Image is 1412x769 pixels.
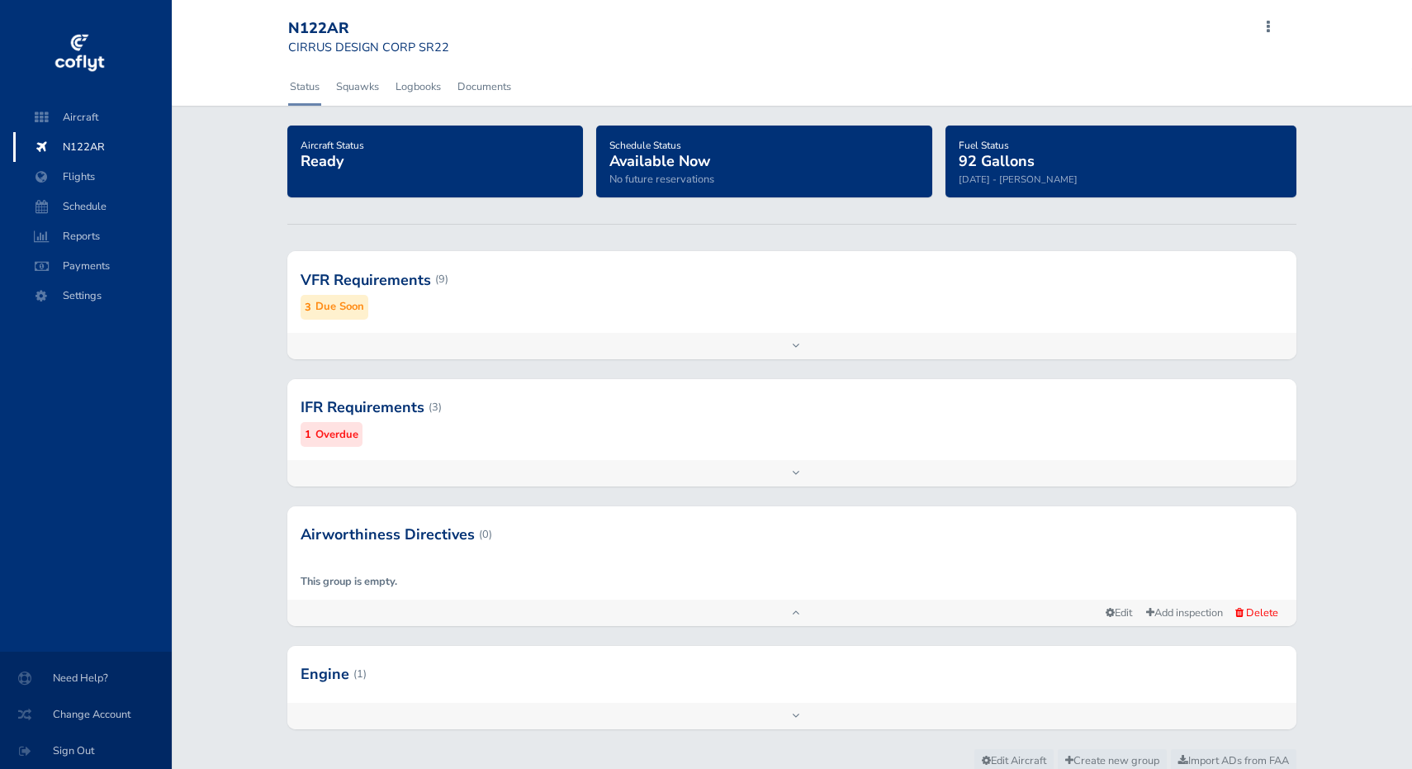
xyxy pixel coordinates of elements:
[456,69,513,105] a: Documents
[394,69,443,105] a: Logbooks
[609,172,714,187] span: No future reservations
[288,39,449,55] small: CIRRUS DESIGN CORP SR22
[609,139,681,152] span: Schedule Status
[1178,753,1289,768] span: Import ADs from FAA
[30,251,155,281] span: Payments
[1246,605,1278,620] span: Delete
[301,574,397,589] strong: This group is empty.
[20,663,152,693] span: Need Help?
[959,139,1009,152] span: Fuel Status
[334,69,381,105] a: Squawks
[959,151,1035,171] span: 92 Gallons
[288,20,449,38] div: N122AR
[288,69,321,105] a: Status
[609,134,710,172] a: Schedule StatusAvailable Now
[30,102,155,132] span: Aircraft
[959,173,1078,186] small: [DATE] - [PERSON_NAME]
[20,700,152,729] span: Change Account
[1230,604,1283,622] button: Delete
[30,281,155,311] span: Settings
[301,139,364,152] span: Aircraft Status
[1099,602,1139,624] a: Edit
[1065,753,1159,768] span: Create new group
[609,151,710,171] span: Available Now
[315,298,364,316] small: Due Soon
[52,29,107,78] img: coflyt logo
[30,221,155,251] span: Reports
[30,162,155,192] span: Flights
[315,426,358,444] small: Overdue
[30,132,155,162] span: N122AR
[1139,601,1230,625] a: Add inspection
[301,151,344,171] span: Ready
[1106,605,1132,620] span: Edit
[30,192,155,221] span: Schedule
[20,736,152,766] span: Sign Out
[982,753,1046,768] span: Edit Aircraft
